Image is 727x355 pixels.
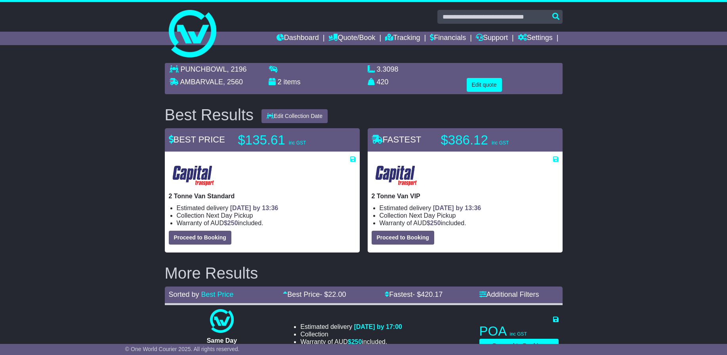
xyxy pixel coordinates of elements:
[380,212,559,219] li: Collection
[169,135,225,144] span: BEST PRICE
[348,338,362,345] span: $
[300,338,402,346] li: Warranty of AUD included.
[169,163,218,188] img: CapitalTransport: 2 Tonne Van Standard
[201,290,234,298] a: Best Price
[518,32,553,45] a: Settings
[210,309,234,333] img: One World Courier: Same Day Nationwide(quotes take 0.5-1 hour)
[430,220,441,226] span: 250
[227,220,238,226] span: 250
[181,65,227,73] span: PUNCHBOWL
[230,205,279,211] span: [DATE] by 13:36
[427,220,441,226] span: $
[380,204,559,212] li: Estimated delivery
[412,290,443,298] span: - $
[224,220,238,226] span: $
[441,132,540,148] p: $386.12
[261,109,328,123] button: Edit Collection Date
[372,231,434,245] button: Proceed to Booking
[289,140,306,146] span: inc GST
[206,212,253,219] span: Next Day Pickup
[377,65,399,73] span: 3.3098
[169,192,356,200] p: 2 Tonne Van Standard
[278,78,282,86] span: 2
[177,212,356,219] li: Collection
[380,219,559,227] li: Warranty of AUD included.
[328,32,375,45] a: Quote/Book
[351,338,362,345] span: 250
[510,331,527,337] span: inc GST
[479,290,539,298] a: Additional Filters
[372,163,421,188] img: CapitalTransport: 2 Tonne Van VIP
[227,65,247,73] span: , 2196
[177,219,356,227] li: Warranty of AUD included.
[223,78,243,86] span: , 2560
[180,78,223,86] span: AMBARVALE
[377,78,389,86] span: 420
[354,323,402,330] span: [DATE] by 17:00
[284,78,301,86] span: items
[125,346,240,352] span: © One World Courier 2025. All rights reserved.
[385,290,443,298] a: Fastest- $420.17
[300,323,402,330] li: Estimated delivery
[320,290,346,298] span: - $
[169,231,231,245] button: Proceed to Booking
[328,290,346,298] span: 22.00
[385,32,420,45] a: Tracking
[433,205,481,211] span: [DATE] by 13:36
[479,339,559,353] button: Proceed to Booking
[300,330,402,338] li: Collection
[283,290,346,298] a: Best Price- $22.00
[409,212,456,219] span: Next Day Pickup
[421,290,443,298] span: 420.17
[161,106,258,123] div: Best Results
[372,135,422,144] span: FASTEST
[169,290,199,298] span: Sorted by
[476,32,508,45] a: Support
[467,78,502,92] button: Edit quote
[238,132,337,148] p: $135.61
[372,192,559,200] p: 2 Tonne Van VIP
[277,32,319,45] a: Dashboard
[177,204,356,212] li: Estimated delivery
[492,140,509,146] span: inc GST
[165,264,563,282] h2: More Results
[479,323,559,339] p: POA
[430,32,466,45] a: Financials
